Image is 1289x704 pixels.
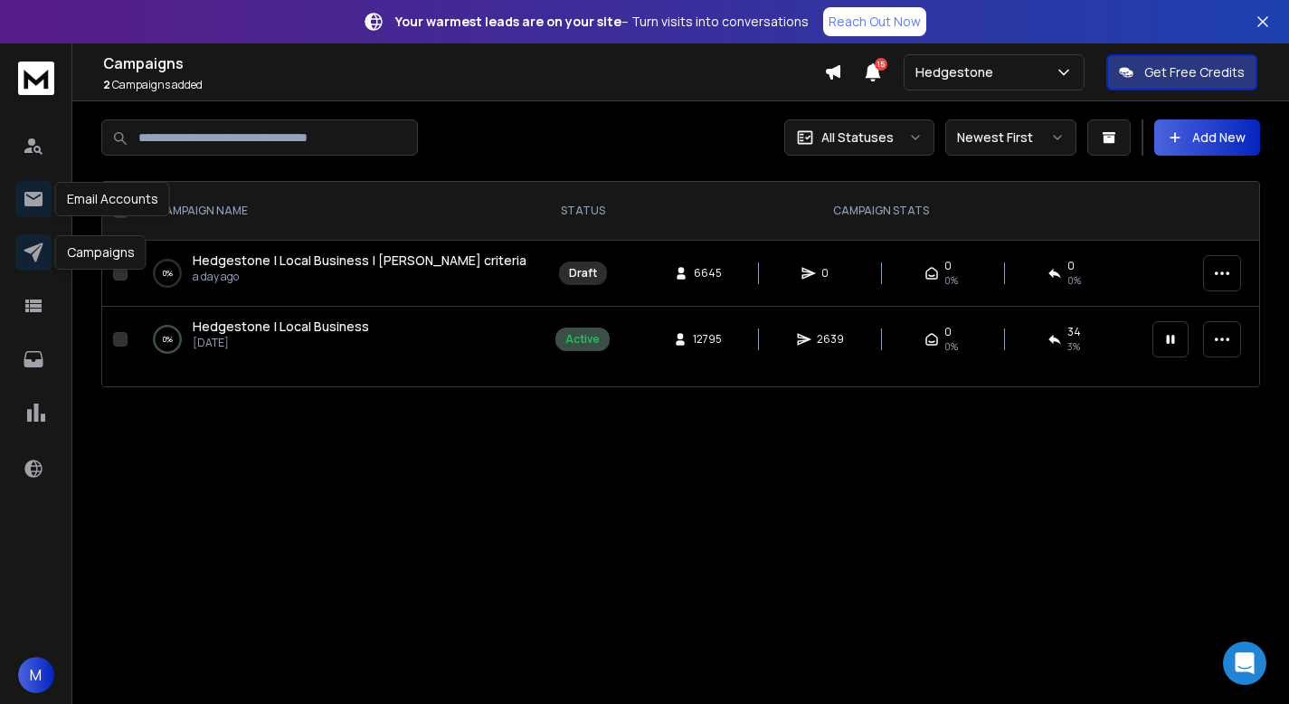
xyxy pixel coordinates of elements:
[565,332,600,347] div: Active
[163,330,173,348] p: 0 %
[18,657,54,693] button: M
[1223,642,1266,685] div: Open Intercom Messenger
[545,182,621,241] th: STATUS
[694,266,722,281] span: 6645
[193,252,526,269] span: Hedgestone | Local Business | [PERSON_NAME] criteria
[1144,63,1245,81] p: Get Free Credits
[944,273,958,288] span: 0%
[193,318,369,335] span: Hedgestone | Local Business
[944,325,952,339] span: 0
[823,7,926,36] a: Reach Out Now
[944,339,958,354] span: 0%
[945,119,1076,156] button: Newest First
[193,252,526,270] a: Hedgestone | Local Business | [PERSON_NAME] criteria
[821,266,839,281] span: 0
[55,235,147,270] div: Campaigns
[135,307,545,373] td: 0%Hedgestone | Local Business[DATE]
[193,318,369,336] a: Hedgestone | Local Business
[1067,339,1080,354] span: 3 %
[1067,259,1075,273] span: 0
[103,78,824,92] p: Campaigns added
[693,332,722,347] span: 12795
[1067,273,1081,288] span: 0%
[621,182,1142,241] th: CAMPAIGN STATS
[1067,325,1081,339] span: 34
[395,13,809,31] p: – Turn visits into conversations
[1154,119,1260,156] button: Add New
[135,182,545,241] th: CAMPAIGN NAME
[821,128,894,147] p: All Statuses
[1106,54,1257,90] button: Get Free Credits
[103,77,110,92] span: 2
[135,241,545,307] td: 0%Hedgestone | Local Business | [PERSON_NAME] criteriaa day ago
[395,13,621,30] strong: Your warmest leads are on your site
[18,62,54,95] img: logo
[915,63,1000,81] p: Hedgestone
[163,264,173,282] p: 0 %
[944,259,952,273] span: 0
[55,182,170,216] div: Email Accounts
[193,336,369,350] p: [DATE]
[817,332,844,347] span: 2639
[103,52,824,74] h1: Campaigns
[875,58,887,71] span: 15
[193,270,526,284] p: a day ago
[829,13,921,31] p: Reach Out Now
[569,266,597,281] div: Draft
